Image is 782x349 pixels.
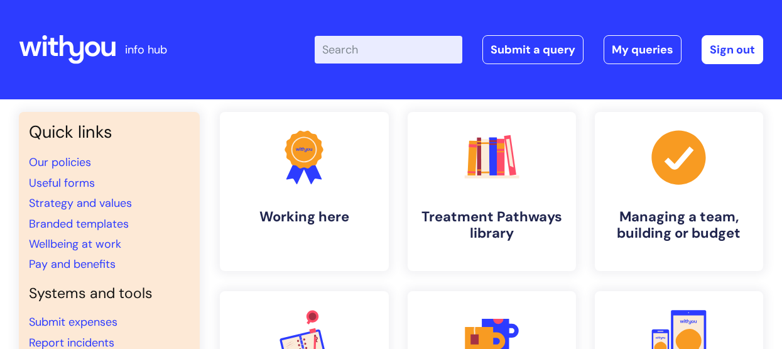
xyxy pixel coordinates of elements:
[702,35,763,64] a: Sign out
[595,112,763,271] a: Managing a team, building or budget
[29,175,95,191] a: Useful forms
[315,36,462,64] input: Search
[29,122,190,142] h3: Quick links
[29,314,117,330] a: Submit expenses
[408,112,576,271] a: Treatment Pathways library
[29,257,116,272] a: Pay and benefits
[220,112,388,271] a: Working here
[29,236,121,252] a: Wellbeing at work
[29,285,190,302] h4: Systems and tools
[125,40,167,60] p: info hub
[230,209,378,225] h4: Working here
[482,35,584,64] a: Submit a query
[604,35,682,64] a: My queries
[29,196,132,211] a: Strategy and values
[29,216,129,231] a: Branded templates
[605,209,753,242] h4: Managing a team, building or budget
[29,155,91,170] a: Our policies
[315,35,763,64] div: | -
[418,209,566,242] h4: Treatment Pathways library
